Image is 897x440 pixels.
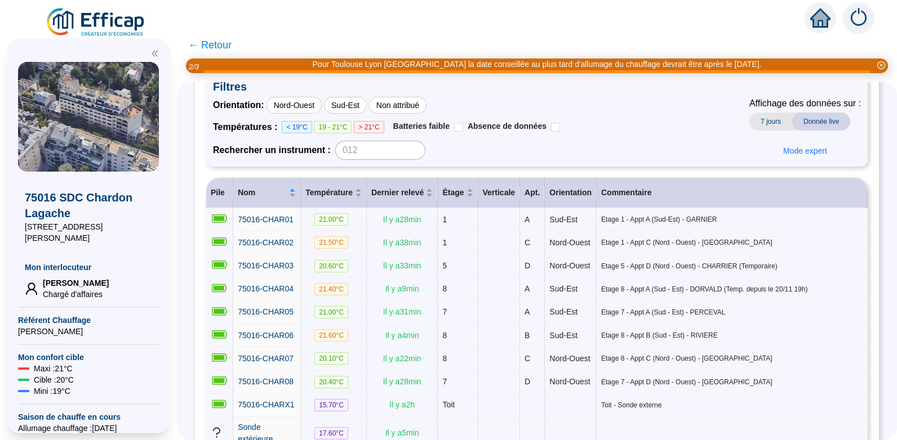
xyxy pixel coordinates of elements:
[389,400,415,409] span: Il y a 2 h
[749,113,792,131] span: 7 jours
[549,377,590,386] span: Nord-Ouest
[442,187,464,199] span: Étage
[385,428,419,437] span: Il y a 5 min
[314,283,348,295] span: 21.40 °C
[810,8,831,28] span: home
[442,261,447,270] span: 5
[305,187,353,199] span: Température
[383,307,421,316] span: Il y a 31 min
[525,261,530,270] span: D
[25,221,152,244] span: [STREET_ADDRESS][PERSON_NAME]
[383,354,421,363] span: Il y a 22 min
[18,352,159,363] span: Mon confort cible
[211,426,223,438] span: question
[442,307,447,316] span: 7
[877,61,885,69] span: close-circle
[525,377,530,386] span: D
[468,122,547,131] span: Absence de données
[442,284,447,293] span: 8
[211,188,225,197] span: Pile
[367,178,438,208] th: Dernier relevé
[442,400,455,409] span: Toit
[383,215,421,224] span: Il y a 28 min
[45,7,147,38] img: efficap energie logo
[238,399,294,411] a: 75016-CHARX1
[549,331,578,340] span: Sud-Est
[601,215,863,224] span: Etage 1 - Appt A (Sud-Est) - GARNIER
[525,284,530,293] span: A
[238,331,294,340] span: 75016-CHAR06
[238,306,294,318] a: 75016-CHAR05
[442,354,447,363] span: 8
[18,315,159,326] span: Référent Chauffage
[314,306,348,318] span: 21.00 °C
[601,401,863,410] span: Toit - Sonde externe
[442,238,447,247] span: 1
[189,62,199,71] i: 2 / 3
[314,427,348,439] span: 17.60 °C
[438,178,478,208] th: Étage
[314,376,348,388] span: 20.40 °C
[545,178,597,208] th: Orientation
[314,352,348,365] span: 20.10 °C
[371,187,424,199] span: Dernier relevé
[525,307,530,316] span: A
[301,178,367,208] th: Température
[18,423,159,434] span: Allumage chauffage : [DATE]
[34,363,73,374] span: Maxi : 21 °C
[238,400,294,409] span: 75016-CHARX1
[238,260,294,272] a: 75016-CHAR03
[314,213,348,226] span: 21.00 °C
[385,331,419,340] span: Il y a 4 min
[792,113,850,131] span: Donnée live
[601,238,863,247] span: Etage 1 - Appt C (Nord - Ouest) - [GEOGRAPHIC_DATA]
[213,79,861,95] span: Filtres
[525,331,530,340] span: B
[314,236,348,249] span: 21.50 °C
[238,353,294,365] a: 75016-CHAR07
[393,122,450,131] span: Batteries faible
[25,282,38,295] span: user
[478,178,521,208] th: Verticale
[238,261,294,270] span: 75016-CHAR03
[213,120,282,134] span: Températures :
[354,121,384,133] span: > 21°C
[335,141,425,160] input: 012
[774,142,836,160] button: Mode expert
[213,98,264,112] span: Orientation :
[369,97,427,114] div: Non attribué
[238,215,294,224] span: 75016-CHAR01
[43,289,109,300] span: Chargé d'affaires
[238,377,294,386] span: 75016-CHAR08
[601,354,863,363] span: Etage 8 - Appt C (Nord - Ouest) - [GEOGRAPHIC_DATA]
[213,143,331,157] span: Rechercher un instrument :
[233,178,301,208] th: Nom
[34,385,70,397] span: Mini : 19 °C
[34,374,74,385] span: Cible : 20 °C
[238,187,287,199] span: Nom
[843,2,874,34] img: alerts
[442,331,447,340] span: 8
[25,262,152,273] span: Mon interlocuteur
[43,277,109,289] span: [PERSON_NAME]
[282,121,312,133] span: < 19°C
[18,326,159,337] span: [PERSON_NAME]
[188,37,232,53] span: ← Retour
[383,261,421,270] span: Il y a 33 min
[783,145,827,157] span: Mode expert
[525,238,530,247] span: C
[314,121,352,133] span: 19 - 21°C
[597,178,868,208] th: Commentaire
[238,354,294,363] span: 75016-CHAR07
[549,307,578,316] span: Sud-Est
[238,376,294,388] a: 75016-CHAR08
[238,330,294,342] a: 75016-CHAR06
[601,378,863,387] span: Etage 7 - Appt D (Nord - Ouest) - [GEOGRAPHIC_DATA]
[324,97,367,114] div: Sud-Est
[601,262,863,271] span: Etage 5 - Appt D (Nord - Ouest) - CHARRIER (Temporaire)
[383,238,421,247] span: Il y a 38 min
[549,238,590,247] span: Nord-Ouest
[18,411,159,423] span: Saison de chauffe en cours
[525,215,530,224] span: A
[549,261,590,270] span: Nord-Ouest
